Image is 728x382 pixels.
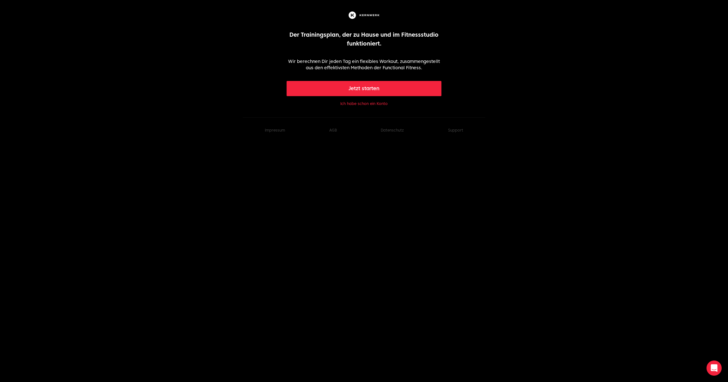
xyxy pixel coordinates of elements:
a: Datenschutz [381,128,404,132]
p: Wir berechnen Dir jeden Tag ein flexibles Workout, zusammengestellt aus den effektivsten Methoden... [287,58,442,71]
div: Open Intercom Messenger [707,360,722,376]
a: AGB [329,128,337,132]
button: Support [448,128,463,133]
button: Ich habe schon ein Konto [340,101,388,106]
button: Jetzt starten [287,81,442,96]
a: Impressum [265,128,285,132]
img: Kernwerk® [347,10,381,20]
p: Der Trainingsplan, der zu Hause und im Fitnessstudio funktioniert. [287,30,442,48]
